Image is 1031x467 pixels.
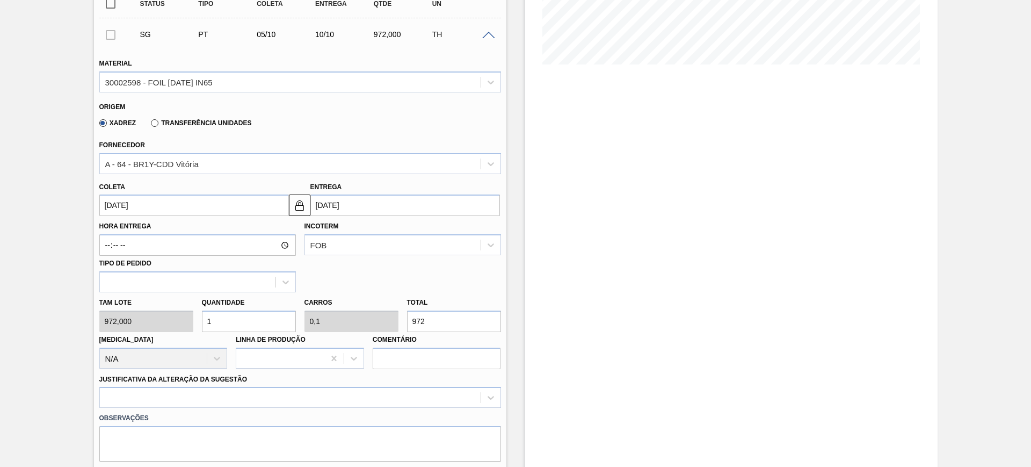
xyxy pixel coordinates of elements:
[99,411,501,426] label: Observações
[373,332,501,348] label: Comentário
[99,260,151,267] label: Tipo de pedido
[310,241,327,250] div: FOB
[310,195,500,216] input: dd/mm/yyyy
[99,141,145,149] label: Fornecedor
[371,30,436,39] div: 972,000
[202,299,245,306] label: Quantidade
[254,30,319,39] div: 05/10/2025
[99,183,125,191] label: Coleta
[430,30,495,39] div: TH
[99,103,126,111] label: Origem
[105,77,213,87] div: 30002598 - FOIL [DATE] IN65
[407,299,428,306] label: Total
[289,195,310,216] button: locked
[313,30,377,39] div: 10/10/2025
[99,295,193,311] label: Tam lote
[151,119,251,127] label: Transferência Unidades
[310,183,342,191] label: Entrega
[99,60,132,67] label: Material
[293,199,306,212] img: locked
[304,222,339,230] label: Incoterm
[105,159,199,168] div: A - 64 - BR1Y-CDD Vitória
[99,195,289,216] input: dd/mm/yyyy
[195,30,260,39] div: Pedido de Transferência
[99,119,136,127] label: Xadrez
[99,376,248,383] label: Justificativa da Alteração da Sugestão
[99,336,154,343] label: [MEDICAL_DATA]
[137,30,202,39] div: Sugestão Criada
[304,299,332,306] label: Carros
[99,219,296,234] label: Hora Entrega
[236,336,306,343] label: Linha de Produção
